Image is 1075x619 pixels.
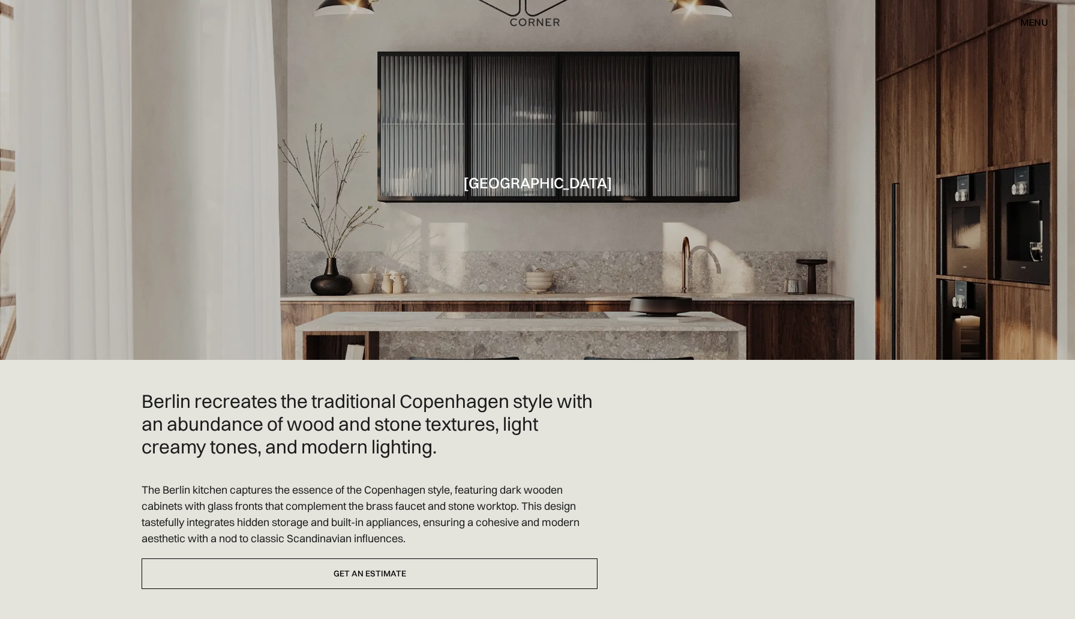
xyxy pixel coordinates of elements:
a: home [491,14,584,30]
a: Get an estimate [142,558,597,589]
div: menu [1020,17,1048,27]
p: The Berlin kitchen captures the essence of the Copenhagen style, featuring dark wooden cabinets w... [142,482,597,546]
div: menu [1008,12,1048,32]
h1: [GEOGRAPHIC_DATA] [463,175,612,191]
h2: Berlin recreates the traditional Copenhagen style with an abundance of wood and stone textures, l... [142,390,597,458]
